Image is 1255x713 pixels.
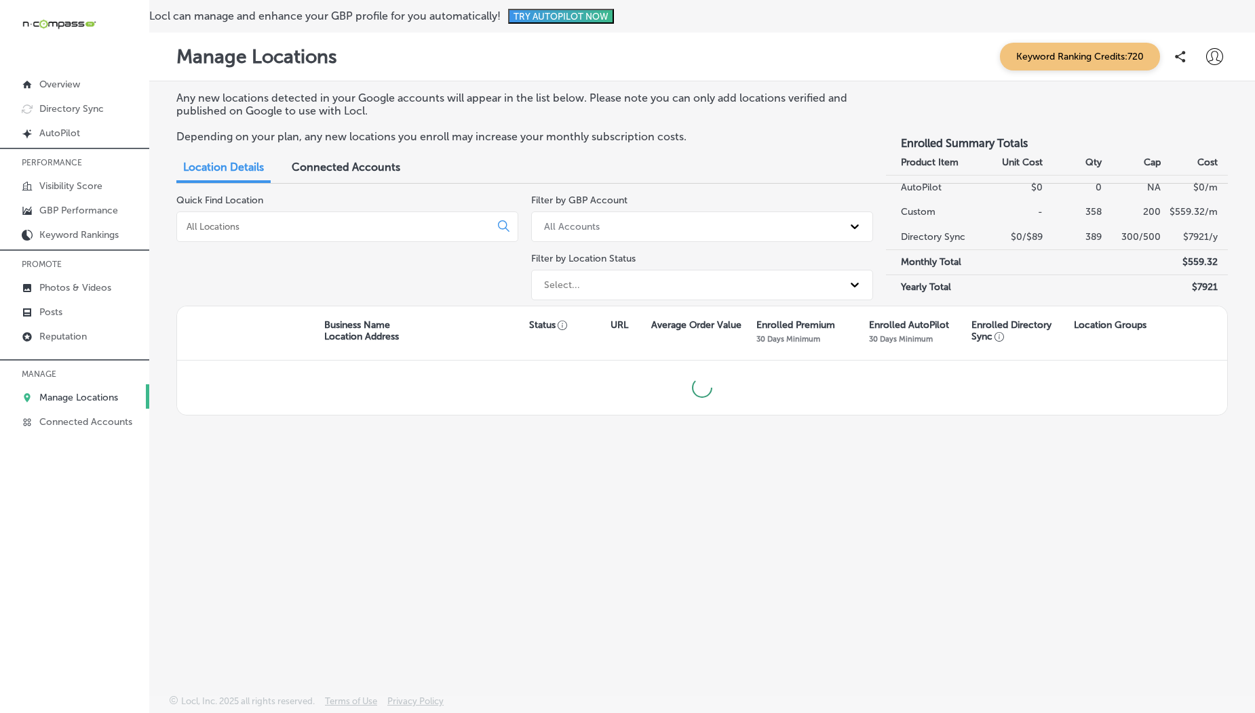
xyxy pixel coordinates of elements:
label: Filter by Location Status [531,253,636,264]
td: $ 7921 [1161,275,1228,300]
span: Keyword Ranking Credits: 720 [1000,43,1160,70]
label: Quick Find Location [176,195,263,206]
td: 300/500 [1102,224,1161,249]
th: Cost [1161,150,1228,175]
p: Enrolled Premium [756,319,835,331]
p: Posts [39,306,62,318]
p: Connected Accounts [39,416,132,428]
p: Status [529,319,611,331]
h3: Enrolled Summary Totals [886,127,1228,150]
p: AutoPilot [39,127,80,139]
p: Average Order Value [651,319,741,331]
p: GBP Performance [39,205,118,216]
td: Directory Sync [886,224,984,249]
p: Manage Locations [39,392,118,403]
p: 30 Days Minimum [756,334,820,344]
p: Directory Sync [39,103,104,115]
td: NA [1102,175,1161,200]
td: $ 7921 /y [1161,224,1228,249]
td: Monthly Total [886,249,984,274]
p: Depending on your plan, any new locations you enroll may increase your monthly subscription costs. [176,130,860,143]
p: Keyword Rankings [39,229,119,241]
div: All Accounts [544,221,600,232]
div: Select... [544,279,580,291]
a: Privacy Policy [387,696,444,713]
p: Photos & Videos [39,282,111,293]
span: Location Details [183,161,264,174]
td: $0 [984,175,1043,200]
p: Enrolled Directory Sync [971,319,1067,342]
td: Custom [886,200,984,224]
td: Yearly Total [886,275,984,300]
td: 200 [1102,200,1161,224]
strong: Product Item [901,157,959,168]
td: AutoPilot [886,175,984,200]
td: 389 [1043,224,1102,249]
span: Connected Accounts [292,161,400,174]
p: 30 Days Minimum [869,334,933,344]
p: Enrolled AutoPilot [869,319,949,331]
td: 0 [1043,175,1102,200]
p: Any new locations detected in your Google accounts will appear in the list below. Please note you... [176,91,860,117]
input: All Locations [185,220,487,232]
img: 660ab0bf-5cc7-4cb8-ba1c-48b5ae0f18e60NCTV_CLogo_TV_Black_-500x88.png [22,18,96,30]
th: Cap [1102,150,1161,175]
p: Overview [39,79,80,90]
th: Unit Cost [984,150,1043,175]
a: Terms of Use [325,696,377,713]
td: $0/$89 [984,224,1043,249]
td: - [984,200,1043,224]
td: $ 0 /m [1161,175,1228,200]
td: 358 [1043,200,1102,224]
p: Manage Locations [176,45,337,68]
td: $ 559.32 [1161,249,1228,274]
p: Location Groups [1074,319,1146,331]
p: Reputation [39,331,87,342]
p: Visibility Score [39,180,102,192]
th: Qty [1043,150,1102,175]
p: URL [611,319,628,331]
td: $ 559.32 /m [1161,200,1228,224]
label: Filter by GBP Account [531,195,627,206]
p: Business Name Location Address [324,319,399,342]
button: TRY AUTOPILOT NOW [508,9,614,24]
p: Locl, Inc. 2025 all rights reserved. [181,696,315,706]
